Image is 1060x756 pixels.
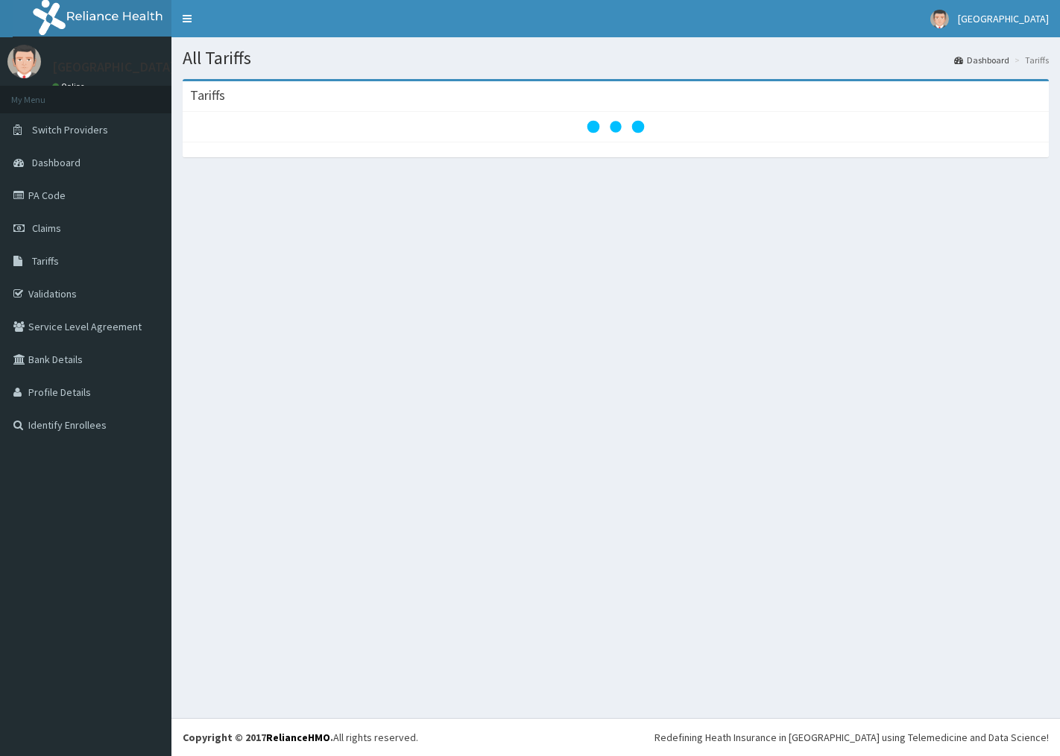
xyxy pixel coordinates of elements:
[183,48,1049,68] h1: All Tariffs
[32,254,59,268] span: Tariffs
[52,60,175,74] p: [GEOGRAPHIC_DATA]
[32,123,108,136] span: Switch Providers
[52,81,88,92] a: Online
[654,730,1049,745] div: Redefining Heath Insurance in [GEOGRAPHIC_DATA] using Telemedicine and Data Science!
[32,221,61,235] span: Claims
[7,45,41,78] img: User Image
[266,731,330,744] a: RelianceHMO
[958,12,1049,25] span: [GEOGRAPHIC_DATA]
[190,89,225,102] h3: Tariffs
[930,10,949,28] img: User Image
[1011,54,1049,66] li: Tariffs
[954,54,1009,66] a: Dashboard
[32,156,81,169] span: Dashboard
[586,97,646,157] svg: audio-loading
[171,718,1060,756] footer: All rights reserved.
[183,731,333,744] strong: Copyright © 2017 .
